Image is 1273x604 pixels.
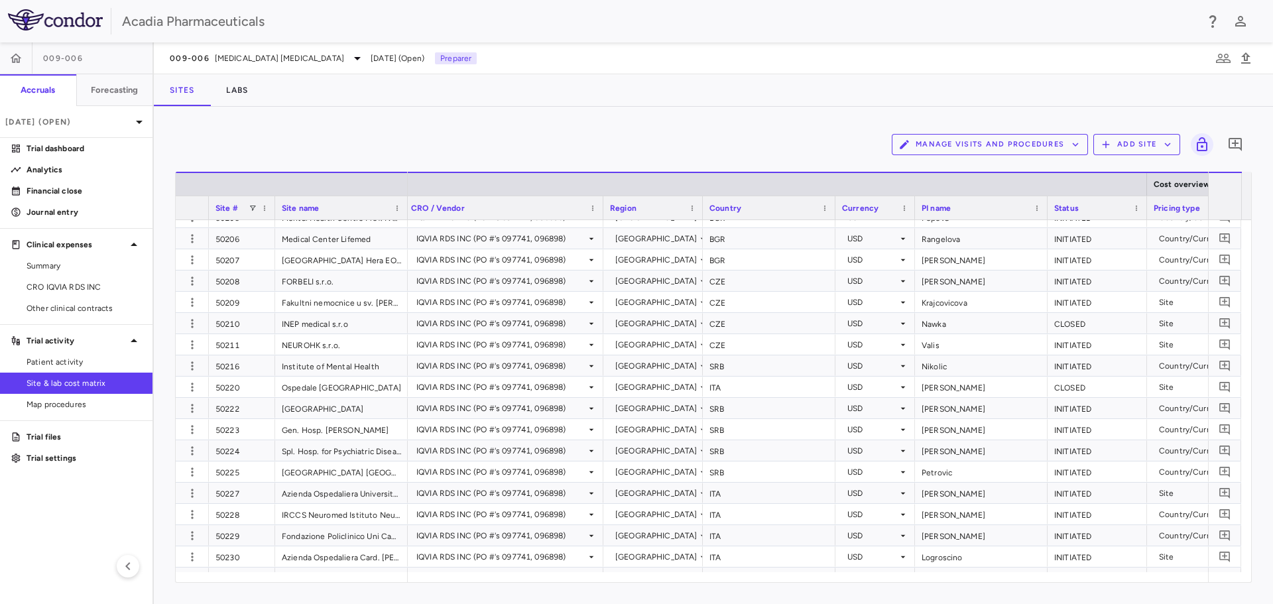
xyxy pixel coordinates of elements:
div: [GEOGRAPHIC_DATA] [615,461,697,483]
div: SRB [703,398,835,418]
div: ITA [703,525,835,546]
svg: Add comment [1219,296,1231,308]
div: Azienda Ospedaliera Universitaria OO. RR. S. [275,483,408,503]
button: Add comment [1216,251,1234,269]
div: ITA [703,504,835,524]
button: Add comment [1216,526,1234,544]
p: Trial dashboard [27,143,142,154]
div: CLOSED [1048,313,1147,333]
div: USD [847,292,898,313]
svg: Add comment [1219,508,1231,520]
div: IRCCS Neuromed Istituto Neurologico Mediterraneo [275,504,408,524]
div: Country/Currency [1159,440,1229,461]
span: Status [1054,204,1079,213]
svg: Add comment [1219,232,1231,245]
div: USD [847,313,898,334]
div: [PERSON_NAME] [915,377,1048,397]
div: Medical Center Lifemed [275,228,408,249]
div: INITIATED [1048,440,1147,461]
div: CZE [703,292,835,312]
button: Add comment [1216,420,1234,438]
div: Logroscino [915,546,1048,567]
div: [PERSON_NAME] [915,271,1048,291]
button: Add comment [1216,442,1234,459]
div: [GEOGRAPHIC_DATA] [615,228,697,249]
svg: Add comment [1219,550,1231,563]
svg: Add comment [1219,402,1231,414]
svg: Add comment [1219,465,1231,478]
div: IQVIA RDS INC (PO #'s 097741, 096898) [416,525,586,546]
div: SRB [703,355,835,376]
div: Fondazione Policlinico Uni Campus Bio-MedicodiRoma [275,525,408,546]
div: ITA [703,546,835,567]
button: Labs [210,74,264,106]
div: INEP medical s.r.o [275,313,408,333]
div: INITIATED [1048,398,1147,418]
button: Add comment [1224,133,1246,156]
div: Ospedale di [GEOGRAPHIC_DATA] [275,568,408,588]
button: Add comment [1216,335,1234,353]
p: [DATE] (Open) [5,116,131,128]
p: Clinical expenses [27,239,126,251]
div: ITA [703,483,835,503]
div: INITIATED [1048,249,1147,270]
h6: Forecasting [91,84,139,96]
span: Region [610,204,636,213]
div: USD [847,377,898,398]
div: Gen. Hosp. [PERSON_NAME] [275,419,408,440]
span: Pricing type [1154,204,1200,213]
svg: Add comment [1219,529,1231,542]
svg: Add comment [1219,381,1231,393]
svg: Add comment [1219,274,1231,287]
div: [PERSON_NAME] [915,249,1048,270]
div: [GEOGRAPHIC_DATA] [615,419,697,440]
div: Azienda Ospedaliera Card. [PERSON_NAME] [275,546,408,567]
div: SRB [703,440,835,461]
div: INITIATED [1048,483,1147,503]
div: INITIATED [1048,504,1147,524]
div: INITIATED [1048,461,1147,482]
div: 50209 [209,292,275,312]
div: Site [1159,546,1229,568]
div: USD [847,249,898,271]
div: INITIATED [1048,228,1147,249]
div: [GEOGRAPHIC_DATA] Hera EOOD [275,249,408,270]
button: Add comment [1216,293,1234,311]
span: You do not have permission to lock or unlock grids [1185,133,1213,156]
div: Nawka [915,313,1048,333]
img: logo-full-SnFGN8VE.png [8,9,103,30]
button: Add comment [1216,314,1234,332]
div: IQVIA RDS INC (PO #'s 097741, 096898) [416,398,586,419]
div: [GEOGRAPHIC_DATA] [GEOGRAPHIC_DATA] [275,461,408,482]
div: [GEOGRAPHIC_DATA] [615,292,697,313]
div: Institute of Mental Health [275,355,408,376]
div: IQVIA RDS INC (PO #'s 097741, 096898) [416,419,586,440]
svg: Add comment [1227,137,1243,152]
div: 50211 [209,334,275,355]
div: 50207 [209,249,275,270]
button: Add comment [1216,569,1234,587]
div: CZE [703,313,835,333]
div: [PERSON_NAME] [915,398,1048,418]
div: IQVIA RDS INC (PO #'s 097741, 096898) [416,377,586,398]
div: 50225 [209,461,275,482]
div: Country/Currency [1159,419,1229,440]
div: IQVIA RDS INC (PO #'s 097741, 096898) [416,228,586,249]
svg: Add comment [1219,444,1231,457]
div: IQVIA RDS INC (PO #'s 097741, 096898) [416,271,586,292]
div: 50222 [209,398,275,418]
svg: Add comment [1219,253,1231,266]
div: [PERSON_NAME] [915,440,1048,461]
div: Site [1159,292,1229,313]
div: [GEOGRAPHIC_DATA] [615,355,697,377]
div: Country/Currency [1159,398,1229,419]
span: Currency [842,204,879,213]
span: 009-006 [43,53,83,64]
div: IQVIA RDS INC (PO #'s 097741, 096898) [416,461,586,483]
div: [GEOGRAPHIC_DATA] [615,271,697,292]
div: UNKNOWN [1048,568,1147,588]
div: 50208 [209,271,275,291]
div: Rangelova [915,228,1048,249]
div: Ospedale [GEOGRAPHIC_DATA] [275,377,408,397]
p: Preparer [435,52,477,64]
